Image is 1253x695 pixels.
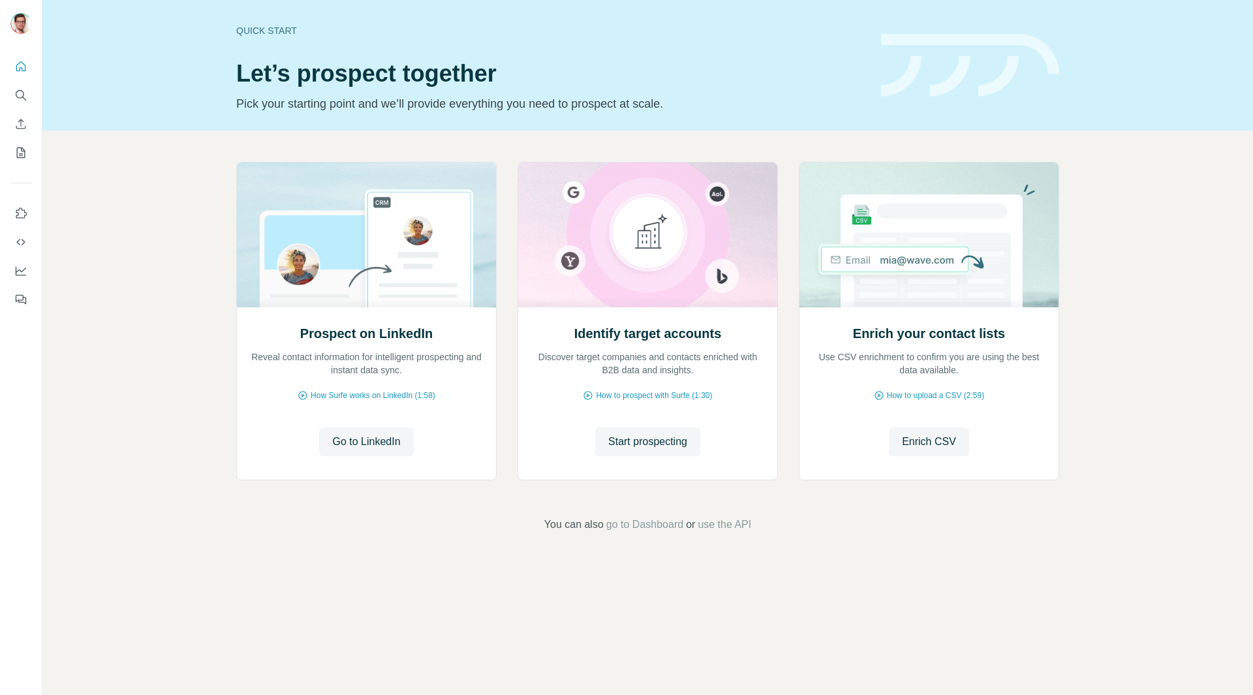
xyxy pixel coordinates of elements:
span: How to upload a CSV (2:59) [887,390,984,401]
button: use the API [698,517,751,533]
h2: Prospect on LinkedIn [300,324,433,343]
div: Quick start [236,24,865,37]
p: Use CSV enrichment to confirm you are using the best data available. [812,350,1045,377]
button: Dashboard [10,259,31,283]
span: Start prospecting [608,434,687,450]
span: How to prospect with Surfe (1:30) [596,390,712,401]
button: Use Surfe API [10,230,31,254]
h2: Enrich your contact lists [853,324,1005,343]
span: You can also [544,517,604,533]
button: Quick start [10,55,31,78]
button: Enrich CSV [889,427,969,456]
p: Pick your starting point and we’ll provide everything you need to prospect at scale. [236,95,865,113]
button: Use Surfe on LinkedIn [10,202,31,225]
button: Feedback [10,288,31,311]
button: Start prospecting [595,427,700,456]
button: Enrich CSV [10,112,31,136]
img: Prospect on LinkedIn [236,162,497,307]
span: Go to LinkedIn [332,434,400,450]
span: Enrich CSV [902,434,956,450]
span: How Surfe works on LinkedIn (1:58) [311,390,435,401]
img: banner [881,34,1059,97]
img: Avatar [10,13,31,34]
button: Search [10,84,31,107]
h1: Let’s prospect together [236,61,865,87]
span: or [686,517,695,533]
button: My lists [10,141,31,164]
p: Reveal contact information for intelligent prospecting and instant data sync. [250,350,483,377]
button: Go to LinkedIn [319,427,413,456]
img: Enrich your contact lists [799,162,1059,307]
button: go to Dashboard [606,517,683,533]
p: Discover target companies and contacts enriched with B2B data and insights. [531,350,764,377]
img: Identify target accounts [518,162,778,307]
h2: Identify target accounts [574,324,722,343]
